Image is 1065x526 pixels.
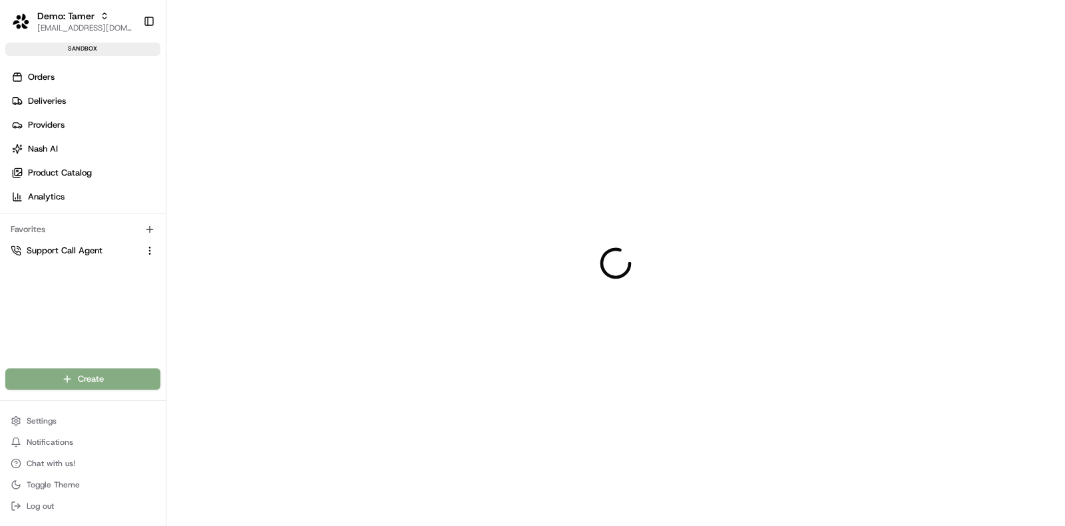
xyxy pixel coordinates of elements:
a: Orders [5,66,166,88]
span: Orders [28,71,55,83]
a: Providers [5,114,166,136]
a: Nash AI [5,138,166,160]
span: Notifications [27,437,73,448]
button: Demo: TamerDemo: Tamer[EMAIL_ADDRESS][DOMAIN_NAME] [5,5,138,37]
span: Deliveries [28,95,66,107]
img: Demo: Tamer [11,11,32,32]
span: Support Call Agent [27,245,103,257]
button: Chat with us! [5,454,160,473]
span: Analytics [28,191,65,203]
span: Settings [27,416,57,426]
span: Log out [27,501,54,511]
button: Notifications [5,433,160,452]
a: Analytics [5,186,166,207]
span: Product Catalog [28,167,92,179]
a: Product Catalog [5,162,166,184]
span: Chat with us! [27,458,75,469]
span: Nash AI [28,143,58,155]
button: Support Call Agent [5,240,160,261]
button: Demo: Tamer [37,9,95,23]
button: Create [5,368,160,390]
span: Create [78,373,104,385]
div: Favorites [5,219,160,240]
button: [EMAIL_ADDRESS][DOMAIN_NAME] [37,23,132,33]
span: Toggle Theme [27,479,80,490]
span: Providers [28,119,65,131]
button: Log out [5,497,160,515]
button: Settings [5,412,160,430]
a: Deliveries [5,90,166,112]
div: sandbox [5,43,160,56]
button: Toggle Theme [5,475,160,494]
a: Support Call Agent [11,245,139,257]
